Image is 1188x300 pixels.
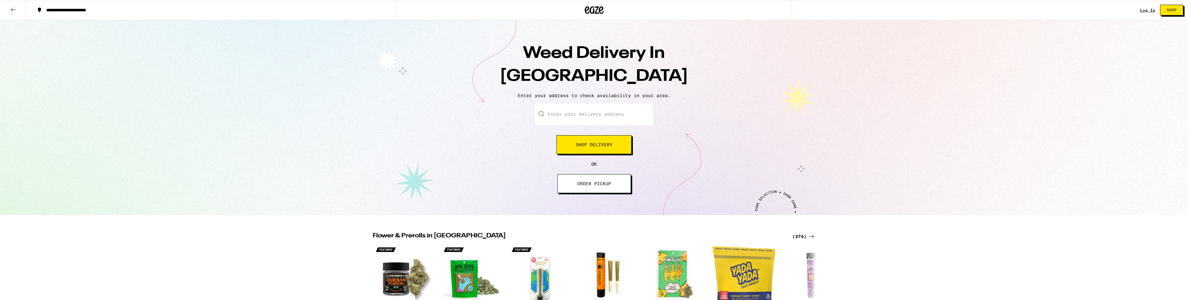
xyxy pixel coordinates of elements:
[577,181,611,186] span: ORDER PICKUP
[373,233,785,240] h2: Flower & Prerolls in [GEOGRAPHIC_DATA]
[591,162,597,167] span: OR
[484,42,704,88] h1: Weed Delivery In
[556,135,632,154] button: Shop Delivery
[1167,8,1177,12] span: Shop
[557,174,631,193] button: ORDER PICKUP
[535,103,653,125] input: Enter your delivery address
[1160,5,1183,15] button: Shop
[792,233,816,240] a: (374)
[500,68,688,85] span: [GEOGRAPHIC_DATA]
[576,142,612,147] span: Shop Delivery
[6,93,1182,98] p: Enter your address to check availability in your area.
[1140,8,1155,12] div: Log In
